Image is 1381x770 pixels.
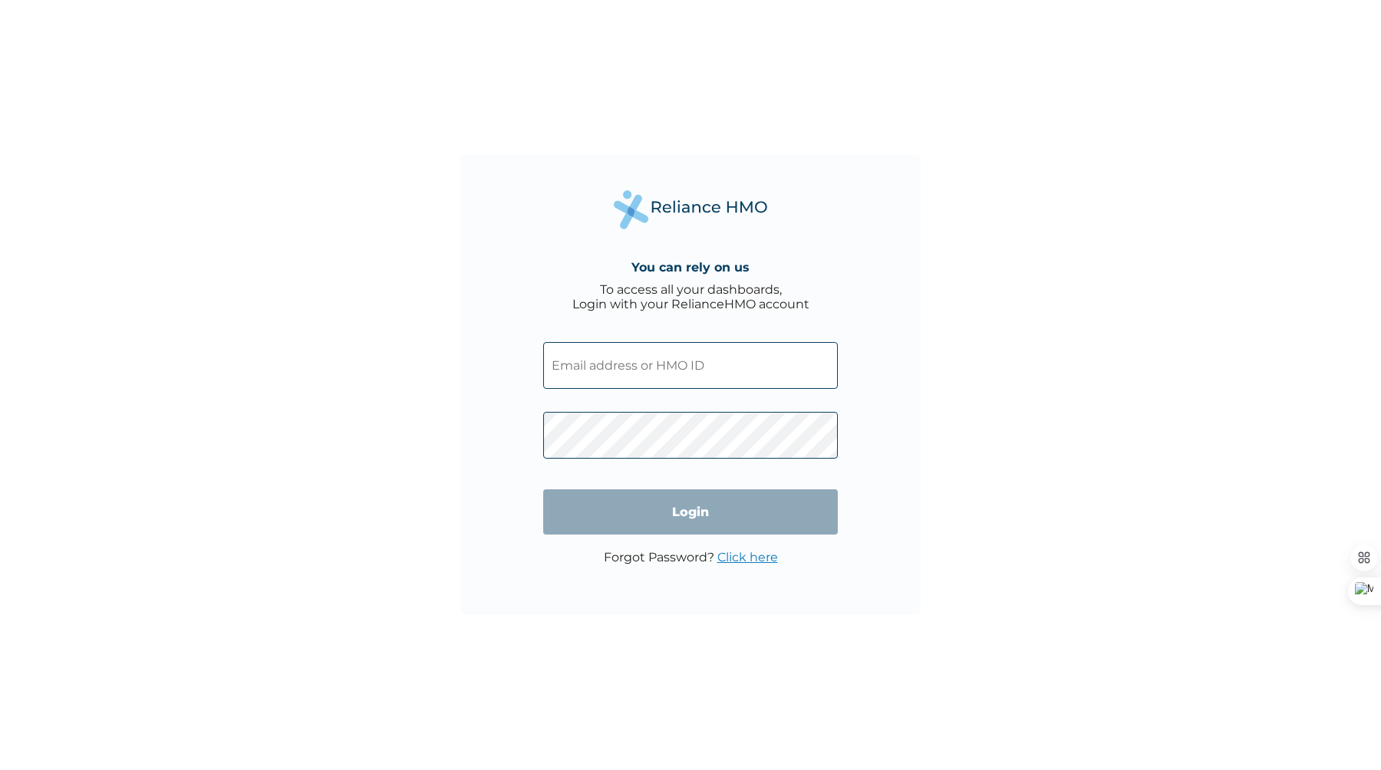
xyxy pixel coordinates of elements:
[572,282,809,311] div: To access all your dashboards, Login with your RelianceHMO account
[614,190,767,229] img: Reliance Health's Logo
[543,489,838,535] input: Login
[717,550,778,564] a: Click here
[631,260,750,275] h4: You can rely on us
[543,342,838,389] input: Email address or HMO ID
[604,550,778,564] p: Forgot Password?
